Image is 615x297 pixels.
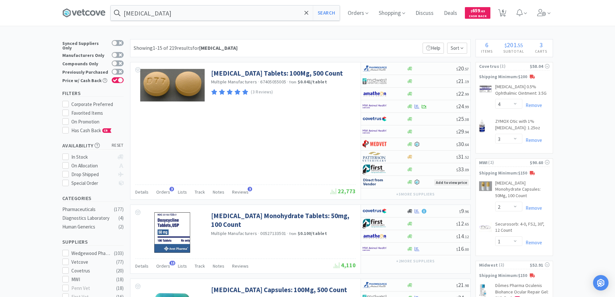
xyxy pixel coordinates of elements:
[479,284,487,297] img: 750f974beae84385990f59b42c678cfc_557122.jpeg
[112,142,124,149] span: reset
[116,258,124,266] div: ( 77 )
[195,263,205,269] span: Track
[522,102,542,108] a: Remove
[62,60,108,66] div: Compounds Only
[199,45,238,51] strong: [MEDICAL_DATA]
[363,139,387,149] img: bdd3c0f4347043b9a893056ed883a29a_120.png
[434,179,469,186] span: Add to view price
[258,79,259,85] span: ·
[507,41,517,49] span: 201
[495,118,549,133] a: ZYMOX Otic with 1% [MEDICAL_DATA]: 1.25oz
[111,5,340,20] input: Search by item, sku, manufacturer, ingredient, size...
[103,129,109,133] span: CB
[363,244,387,254] img: f6b2451649754179b5b4e0c70c3f7cb0_2.png
[211,79,257,85] a: Multiple Manufacturers
[211,69,343,78] a: [MEDICAL_DATA] Tablets: 100Mg, 500 Count
[495,221,549,236] a: Securosorb: 4-0, FS2, 30", 12 Count
[593,275,609,291] div: Open Intercom Messenger
[213,263,224,269] span: Notes
[62,40,108,50] div: Synced Suppliers Only
[135,189,149,195] span: Details
[456,65,469,72] span: 20
[298,230,327,236] strong: $0.100 / tablet
[456,77,469,85] span: 21
[479,261,498,269] span: Midwest
[334,261,356,269] span: 4,110
[71,267,111,275] div: Covetrus
[195,189,205,195] span: Track
[62,195,124,202] h5: Categories
[456,104,458,109] span: $
[456,155,458,160] span: $
[156,263,170,269] span: Orders
[363,101,387,111] img: f6b2451649754179b5b4e0c70c3f7cb0_2.png
[464,234,469,239] span: . 12
[71,153,114,161] div: In Stock
[456,167,458,172] span: $
[211,230,257,236] a: Multiple Manufacturers
[363,280,387,290] img: 7915dbd3f8974342a4dc3feb8efc1740_58.png
[471,9,472,13] span: $
[456,115,469,122] span: 25
[456,140,469,148] span: 30
[178,263,187,269] span: Lists
[260,79,286,85] span: 67405055005
[62,142,124,149] h5: Availability
[71,109,124,117] div: Favorited Items
[456,247,458,252] span: $
[116,276,124,283] div: ( 18 )
[71,179,114,187] div: Special Order
[464,155,469,160] span: . 52
[363,152,387,162] img: f5e969b455434c6296c6d81ef179fa71_3.png
[530,159,549,166] div: $90.60
[456,232,469,240] span: 14
[456,142,458,147] span: $
[476,272,553,279] p: Shipping Minimum: $150
[464,222,469,227] span: . 65
[260,230,286,236] span: 00527133501
[539,41,543,49] span: 3
[287,79,288,85] span: ·
[287,230,288,236] span: ·
[464,92,469,97] span: . 99
[289,80,296,84] span: from
[363,231,387,241] img: 3331a67d23dc422aa21b1ec98afbf632_11.png
[505,42,507,48] span: $
[211,285,347,294] a: [MEDICAL_DATA] Capsules: 100Mg, 500 Count
[289,231,296,236] span: from
[496,11,509,17] a: 6
[178,189,187,195] span: Lists
[456,222,458,227] span: $
[464,67,469,71] span: . 57
[154,211,191,253] img: b7903cf84f564443bb3499850c27393d_712094.png
[363,76,387,86] img: 4dd14cff54a648ac9e977f0c5da9bc2e_5.png
[464,130,469,134] span: . 94
[156,189,170,195] span: Orders
[471,7,485,14] span: 659
[498,48,530,54] h4: Subtotal
[71,276,111,283] div: MWI
[498,42,530,48] div: .
[456,130,458,134] span: $
[456,245,469,252] span: 16
[363,89,387,99] img: 3331a67d23dc422aa21b1ec98afbf632_11.png
[298,79,327,85] strong: $0.041 / tablet
[498,262,530,268] span: ( 2 )
[459,207,469,215] span: 9
[140,69,205,101] img: 0fea4985345546a1a2d13ce8cb4e6d5a_311471.png
[363,127,387,136] img: f6b2451649754179b5b4e0c70c3f7cb0_2.png
[393,190,438,199] button: +5more suppliers
[479,222,492,232] img: aa26fccd52c04a7abfddaeb2c2c29ea0_15676.png
[71,171,114,178] div: Drop Shipped
[62,206,115,213] div: Pharmaceuticals
[464,247,469,252] span: . 00
[71,162,114,170] div: On Allocation
[456,153,469,160] span: 31
[251,89,273,96] p: (3 Reviews)
[413,10,436,16] a: Discuss
[71,118,124,126] div: On Promotion
[456,90,469,97] span: 22
[363,177,387,187] img: c67096674d5b41e1bca769e75293f8dd_19.png
[499,63,530,69] span: ( 2 )
[456,79,458,84] span: $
